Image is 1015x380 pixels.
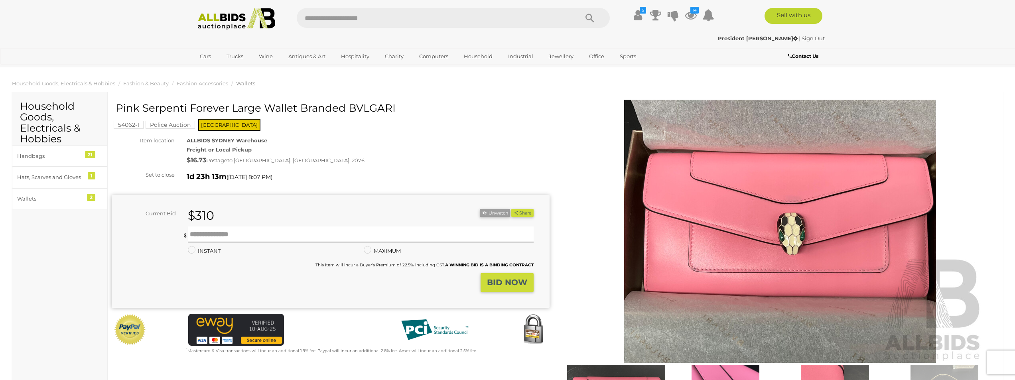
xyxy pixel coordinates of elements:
button: Unwatch [480,209,510,217]
img: Secured by Rapid SSL [517,314,549,346]
div: Hats, Scarves and Gloves [17,173,83,182]
div: Handbags [17,152,83,161]
a: $ [632,8,644,22]
img: Allbids.com.au [193,8,280,30]
strong: 1d 23h 13m [187,172,227,181]
div: 2 [87,194,95,201]
img: eWAY Payment Gateway [188,314,284,346]
h2: Household Goods, Electricals & Hobbies [20,101,99,145]
small: Mastercard & Visa transactions will incur an additional 1.9% fee. Paypal will incur an additional... [186,348,477,353]
small: This Item will incur a Buyer's Premium of 22.5% including GST. [315,262,534,268]
span: to [GEOGRAPHIC_DATA], [GEOGRAPHIC_DATA], 2076 [227,157,365,163]
b: A WINNING BID IS A BINDING CONTRACT [445,262,534,268]
label: INSTANT [188,246,221,256]
label: MAXIMUM [364,246,401,256]
a: Cars [195,50,216,63]
div: Set to close [106,170,181,179]
span: ( ) [227,174,272,180]
h1: Pink Serpenti Forever Large Wallet Branded BVLGARI [116,102,548,114]
a: Trucks [221,50,248,63]
strong: BID NOW [487,278,527,287]
a: Contact Us [788,52,820,61]
mark: Police Auction [146,121,195,129]
div: 1 [88,172,95,179]
strong: $310 [188,208,214,223]
a: Jewellery [544,50,579,63]
a: Fashion & Beauty [123,80,169,87]
a: Antiques & Art [283,50,331,63]
a: Household [459,50,498,63]
button: Share [511,209,533,217]
a: Wallets [236,80,255,87]
a: Sports [615,50,641,63]
div: Current Bid [112,209,182,218]
a: Wine [254,50,278,63]
a: President [PERSON_NAME] [718,35,799,41]
img: PCI DSS compliant [395,314,475,346]
a: Wallets 2 [12,188,107,209]
a: [GEOGRAPHIC_DATA] [195,63,262,76]
li: Unwatch this item [480,209,510,217]
a: Charity [380,50,409,63]
div: Wallets [17,194,83,203]
b: Contact Us [788,53,818,59]
strong: Freight or Local Pickup [187,146,252,153]
a: Hats, Scarves and Gloves 1 [12,167,107,188]
a: Hospitality [336,50,374,63]
mark: 54062-1 [114,121,144,129]
img: Pink Serpenti Forever Large Wallet Branded BVLGARI [576,100,984,363]
strong: President [PERSON_NAME] [718,35,798,41]
a: Sign Out [802,35,825,41]
span: [GEOGRAPHIC_DATA] [198,119,260,131]
a: 54062-1 [114,122,144,128]
i: $ [640,7,646,14]
span: | [799,35,800,41]
a: Fashion Accessories [177,80,228,87]
a: Industrial [503,50,538,63]
div: 21 [85,151,95,158]
strong: $16.73 [187,156,206,164]
a: Police Auction [146,122,195,128]
a: Household Goods, Electricals & Hobbies [12,80,115,87]
button: BID NOW [481,273,534,292]
img: Official PayPal Seal [114,314,146,346]
a: Computers [414,50,453,63]
a: Handbags 21 [12,146,107,167]
span: [DATE] 8:07 PM [228,173,271,181]
a: 14 [685,8,697,22]
button: Search [570,8,610,28]
div: Postage [187,155,550,166]
i: 14 [690,7,699,14]
a: Sell with us [765,8,822,24]
div: Item location [106,136,181,145]
a: Office [584,50,609,63]
strong: ALLBIDS SYDNEY Warehouse [187,137,267,144]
